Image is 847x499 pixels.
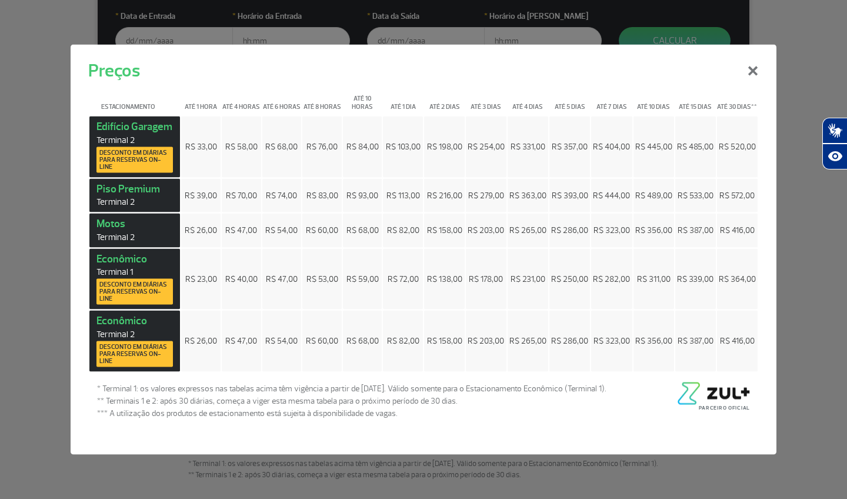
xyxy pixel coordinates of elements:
span: Desconto em diárias para reservas on-line [99,149,170,170]
span: * Terminal 1: os valores expressos nas tabelas acima têm vigência a partir de [DATE]. Válido some... [97,382,606,394]
span: R$ 59,00 [346,274,379,284]
th: Até 5 dias [549,85,590,115]
span: R$ 203,00 [468,225,504,235]
button: Abrir tradutor de língua de sinais. [822,118,847,144]
span: R$ 387,00 [678,336,713,346]
th: Até 2 dias [424,85,464,115]
strong: Econômico [96,314,173,367]
span: R$ 58,00 [225,142,258,152]
span: R$ 311,00 [637,274,671,284]
span: *** A utilização dos produtos de estacionamento está sujeita à disponibilidade de vagas. [97,407,606,419]
span: R$ 33,00 [185,142,217,152]
span: R$ 83,00 [306,190,338,200]
span: R$ 339,00 [677,274,713,284]
h5: Preços [88,58,140,84]
span: Parceiro Oficial [699,404,750,411]
span: R$ 53,00 [306,274,338,284]
span: R$ 76,00 [306,142,338,152]
span: R$ 323,00 [593,225,630,235]
span: R$ 103,00 [386,142,421,152]
span: R$ 68,00 [265,142,298,152]
span: R$ 54,00 [265,336,298,346]
span: R$ 178,00 [469,274,503,284]
span: R$ 282,00 [593,274,630,284]
span: R$ 74,00 [266,190,297,200]
span: R$ 254,00 [468,142,505,152]
span: R$ 520,00 [719,142,756,152]
span: Terminal 1 [96,267,173,278]
span: R$ 489,00 [635,190,672,200]
span: R$ 39,00 [185,190,217,200]
span: R$ 68,00 [346,336,379,346]
span: R$ 404,00 [593,142,630,152]
th: Até 4 horas [222,85,261,115]
span: R$ 54,00 [265,225,298,235]
th: Até 8 horas [302,85,342,115]
th: Estacionamento [89,85,180,115]
span: R$ 323,00 [593,336,630,346]
span: R$ 26,00 [185,225,217,235]
th: Até 6 horas [262,85,302,115]
div: Plugin de acessibilidade da Hand Talk. [822,118,847,169]
button: Close [738,48,768,91]
span: R$ 47,00 [225,225,257,235]
span: R$ 445,00 [635,142,672,152]
span: Desconto em diárias para reservas on-line [99,281,170,302]
span: R$ 82,00 [387,336,419,346]
span: R$ 47,00 [225,336,257,346]
span: R$ 416,00 [720,336,755,346]
span: R$ 572,00 [719,190,755,200]
span: R$ 356,00 [635,225,672,235]
span: R$ 47,00 [266,274,298,284]
span: R$ 279,00 [468,190,504,200]
span: R$ 265,00 [509,225,546,235]
th: Até 30 dias** [717,85,758,115]
span: R$ 216,00 [427,190,462,200]
span: R$ 72,00 [388,274,419,284]
span: R$ 198,00 [427,142,462,152]
span: R$ 444,00 [593,190,630,200]
span: R$ 364,00 [719,274,756,284]
th: Até 7 dias [591,85,632,115]
span: R$ 533,00 [678,190,713,200]
th: Até 10 dias [633,85,674,115]
span: R$ 158,00 [427,336,462,346]
span: R$ 93,00 [346,190,378,200]
th: Até 1 dia [383,85,423,115]
span: Desconto em diárias para reservas on-line [99,343,170,364]
strong: Motos [96,217,173,243]
span: R$ 70,00 [226,190,257,200]
span: R$ 40,00 [225,274,258,284]
span: R$ 393,00 [552,190,588,200]
th: Até 10 horas [343,85,382,115]
span: R$ 416,00 [720,225,755,235]
th: Até 1 hora [181,85,221,115]
span: R$ 250,00 [551,274,588,284]
strong: Econômico [96,252,173,305]
span: R$ 231,00 [511,274,545,284]
span: R$ 286,00 [551,225,588,235]
span: R$ 356,00 [635,336,672,346]
span: R$ 68,00 [346,225,379,235]
span: ** Terminais 1 e 2: após 30 diárias, começa a viger esta mesma tabela para o próximo período de 3... [97,394,606,407]
strong: Piso Premium [96,182,173,208]
span: R$ 84,00 [346,142,379,152]
span: R$ 60,00 [306,225,338,235]
img: logo-zul-black.png [675,382,750,404]
span: R$ 203,00 [468,336,504,346]
span: R$ 387,00 [678,225,713,235]
span: Terminal 2 [96,134,173,145]
span: R$ 113,00 [386,190,420,200]
strong: Edifício Garagem [96,120,173,173]
button: Abrir recursos assistivos. [822,144,847,169]
span: R$ 286,00 [551,336,588,346]
span: R$ 357,00 [552,142,588,152]
span: R$ 82,00 [387,225,419,235]
th: Até 3 dias [466,85,506,115]
span: R$ 60,00 [306,336,338,346]
span: Terminal 2 [96,328,173,340]
span: R$ 158,00 [427,225,462,235]
span: R$ 331,00 [511,142,545,152]
span: R$ 26,00 [185,336,217,346]
span: R$ 23,00 [185,274,217,284]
